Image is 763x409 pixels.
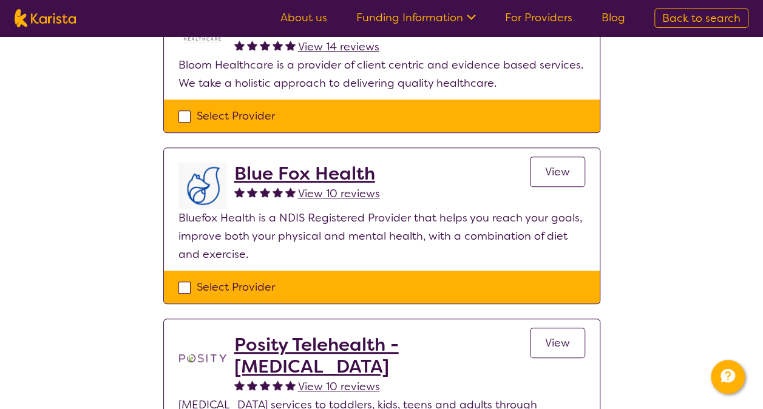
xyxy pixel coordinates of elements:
[285,40,296,50] img: fullstar
[247,380,257,390] img: fullstar
[298,38,379,56] a: View 14 reviews
[530,328,585,358] a: View
[298,379,380,394] span: View 10 reviews
[662,11,741,25] span: Back to search
[178,334,227,382] img: t1bslo80pcylnzwjhndq.png
[530,157,585,187] a: View
[234,163,380,184] a: Blue Fox Health
[247,187,257,197] img: fullstar
[247,40,257,50] img: fullstar
[602,10,625,25] a: Blog
[260,380,270,390] img: fullstar
[273,40,283,50] img: fullstar
[285,380,296,390] img: fullstar
[711,360,745,394] button: Channel Menu
[298,184,380,203] a: View 10 reviews
[234,334,530,377] a: Posity Telehealth - [MEDICAL_DATA]
[234,187,245,197] img: fullstar
[545,336,570,350] span: View
[234,380,245,390] img: fullstar
[273,380,283,390] img: fullstar
[15,9,76,27] img: Karista logo
[260,40,270,50] img: fullstar
[285,187,296,197] img: fullstar
[280,10,327,25] a: About us
[654,8,748,28] a: Back to search
[298,186,380,201] span: View 10 reviews
[234,40,245,50] img: fullstar
[178,163,227,209] img: lyehhyr6avbivpacwqcf.png
[545,164,570,179] span: View
[178,56,585,92] p: Bloom Healthcare is a provider of client centric and evidence based services. We take a holistic ...
[505,10,572,25] a: For Providers
[273,187,283,197] img: fullstar
[260,187,270,197] img: fullstar
[178,209,585,263] p: Bluefox Health is a NDIS Registered Provider that helps you reach your goals, improve both your p...
[356,10,476,25] a: Funding Information
[298,377,380,396] a: View 10 reviews
[298,39,379,54] span: View 14 reviews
